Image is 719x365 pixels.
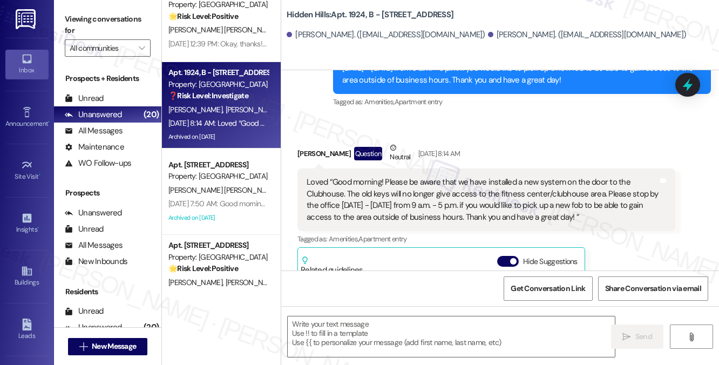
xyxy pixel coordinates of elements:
[168,278,226,287] span: [PERSON_NAME]
[168,39,330,49] div: [DATE] 12:39 PM: Okay, thanks! Have a good day too
[168,159,268,171] div: Apt. [STREET_ADDRESS]
[523,256,578,267] label: Hide Suggestions
[5,315,49,344] a: Leads
[297,142,675,168] div: [PERSON_NAME]
[65,11,151,39] label: Viewing conversations for
[65,322,122,333] div: Unanswered
[5,50,49,79] a: Inbox
[54,73,161,84] div: Prospects + Residents
[39,171,40,179] span: •
[141,319,161,336] div: (20)
[167,130,269,144] div: Archived on [DATE]
[333,94,711,110] div: Tagged as:
[167,211,269,225] div: Archived on [DATE]
[287,29,485,40] div: [PERSON_NAME]. ([EMAIL_ADDRESS][DOMAIN_NAME])
[611,325,663,349] button: Send
[54,286,161,298] div: Residents
[65,141,124,153] div: Maintenance
[65,240,123,251] div: All Messages
[92,341,136,352] span: New Message
[65,207,122,219] div: Unanswered
[388,142,412,165] div: Neutral
[5,262,49,291] a: Buildings
[70,39,133,57] input: All communities
[168,185,281,195] span: [PERSON_NAME] [PERSON_NAME]
[65,256,127,267] div: New Inbounds
[598,276,708,301] button: Share Conversation via email
[65,224,104,235] div: Unread
[287,9,453,21] b: Hidden Hills: Apt. 1924, B - [STREET_ADDRESS]
[354,147,383,160] div: Question
[5,209,49,238] a: Insights •
[141,106,161,123] div: (20)
[301,256,363,276] div: Related guidelines
[329,234,359,244] span: Amenities ,
[168,67,268,78] div: Apt. 1924, B - [STREET_ADDRESS]
[168,263,238,273] strong: 🌟 Risk Level: Positive
[605,283,701,294] span: Share Conversation via email
[364,97,395,106] span: Amenities ,
[168,11,238,21] strong: 🌟 Risk Level: Positive
[488,29,687,40] div: [PERSON_NAME]. ([EMAIL_ADDRESS][DOMAIN_NAME])
[65,306,104,317] div: Unread
[358,234,406,244] span: Apartment entry
[65,125,123,137] div: All Messages
[168,252,268,263] div: Property: [GEOGRAPHIC_DATA]
[168,171,268,182] div: Property: [GEOGRAPHIC_DATA]
[504,276,592,301] button: Get Conversation Link
[48,118,50,126] span: •
[168,25,278,35] span: [PERSON_NAME] [PERSON_NAME]
[297,231,675,247] div: Tagged as:
[226,278,280,287] span: [PERSON_NAME]
[65,109,122,120] div: Unanswered
[16,9,38,29] img: ResiDesk Logo
[5,156,49,185] a: Site Visit •
[65,158,131,169] div: WO Follow-ups
[139,44,145,52] i: 
[37,224,39,232] span: •
[79,342,87,351] i: 
[168,79,268,90] div: Property: [GEOGRAPHIC_DATA]
[226,105,280,114] span: [PERSON_NAME]
[68,338,148,355] button: New Message
[168,91,248,100] strong: ❓ Risk Level: Investigate
[168,105,226,114] span: [PERSON_NAME]
[54,187,161,199] div: Prospects
[307,177,658,223] div: Loved “Good morning! Please be aware that we have installed a new system on the door to the Clubh...
[687,333,695,341] i: 
[416,148,460,159] div: [DATE] 8:14 AM
[65,93,104,104] div: Unread
[395,97,443,106] span: Apartment entry
[168,240,268,251] div: Apt. [STREET_ADDRESS]
[635,331,652,342] span: Send
[622,333,630,341] i: 
[511,283,585,294] span: Get Conversation Link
